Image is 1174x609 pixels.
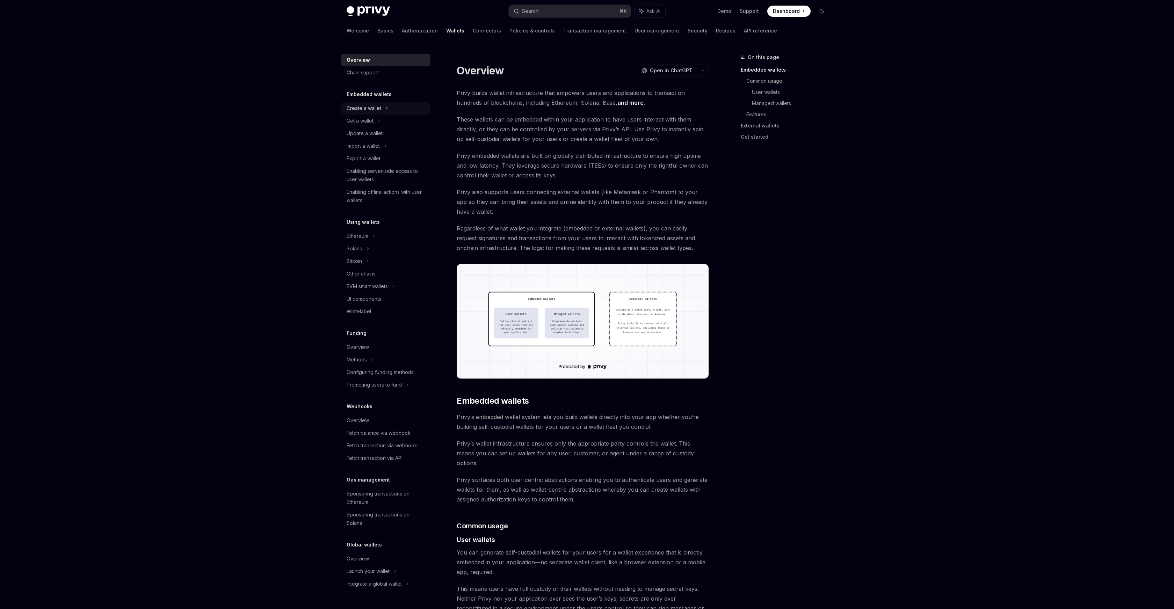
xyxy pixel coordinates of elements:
div: Sponsoring transactions on Solana [347,511,426,527]
span: Open in ChatGPT [650,67,693,74]
div: Fetch transaction via API [347,454,403,462]
div: Overview [347,555,369,563]
button: Search...⌘K [509,5,631,17]
div: Integrate a global wallet [347,580,402,588]
a: Wallets [446,22,464,39]
span: These wallets can be embedded within your application to have users interact with them directly, ... [457,115,709,144]
a: Enabling server-side access to user wallets [341,165,430,186]
a: Security [688,22,708,39]
span: Privy embedded wallets are built on globally distributed infrastructure to ensure high uptime and... [457,151,709,180]
a: Features [746,109,833,120]
h5: Embedded wallets [347,90,392,98]
div: Chain support [347,68,379,77]
a: Overview [341,54,430,66]
h5: Gas management [347,476,390,484]
div: Whitelabel [347,307,371,316]
span: ⌘ K [619,8,627,14]
div: Import a wallet [347,142,380,150]
span: Privy also supports users connecting external wallets (like Metamask or Phantom) to your app so t... [457,187,709,217]
a: Basics [377,22,393,39]
a: Dashboard [767,6,811,17]
div: Overview [347,416,369,425]
span: Privy surfaces both user-centric abstractions enabling you to authenticate users and generate wal... [457,475,709,504]
a: Sponsoring transactions on Ethereum [341,487,430,508]
a: Managed wallets [752,98,833,109]
a: Enabling offline actions with user wallets [341,186,430,207]
h5: Using wallets [347,218,380,226]
span: Common usage [457,521,508,531]
h5: Global wallets [347,541,382,549]
a: Overview [341,414,430,427]
a: User wallets [752,87,833,98]
h5: Funding [347,329,367,337]
a: Welcome [347,22,369,39]
span: You can generate self-custodial wallets for your users for a wallet experience that is directly e... [457,548,709,577]
a: Transaction management [563,22,626,39]
div: Enabling offline actions with user wallets [347,188,426,205]
button: Ask AI [635,5,665,17]
a: Fetch transaction via webhook [341,439,430,452]
span: Ask AI [646,8,660,15]
span: Privy’s wallet infrastructure ensures only the appropriate party controls the wallet. This means ... [457,439,709,468]
a: User management [635,22,679,39]
h5: Webhooks [347,402,372,411]
span: User wallets [457,535,495,544]
a: Sponsoring transactions on Solana [341,508,430,529]
a: External wallets [741,120,833,131]
a: Fetch balance via webhook [341,427,430,439]
span: Regardless of what wallet you integrate (embedded or external wallets), you can easily request si... [457,223,709,253]
span: Privy builds wallet infrastructure that empowers users and applications to transact on hundreds o... [457,88,709,108]
a: Overview [341,552,430,565]
a: Policies & controls [509,22,555,39]
a: Demo [717,8,731,15]
img: dark logo [347,6,390,16]
div: Enabling server-side access to user wallets [347,167,426,184]
span: Dashboard [773,8,800,15]
div: Prompting users to fund [347,381,402,389]
div: Configuring funding methods [347,368,414,376]
button: Toggle dark mode [816,6,827,17]
a: API reference [744,22,777,39]
div: UI components [347,295,381,303]
div: Overview [347,343,369,351]
a: Update a wallet [341,127,430,140]
a: Authentication [402,22,438,39]
div: Update a wallet [347,129,383,138]
span: Privy’s embedded wallet system lets you build wallets directly into your app whether you’re build... [457,412,709,432]
span: On this page [748,53,779,61]
div: Overview [347,56,370,64]
a: Fetch transaction via API [341,452,430,464]
a: Export a wallet [341,152,430,165]
a: UI components [341,293,430,305]
div: Fetch balance via webhook [347,429,411,437]
div: Get a wallet [347,117,374,125]
div: Export a wallet [347,154,381,163]
div: Create a wallet [347,104,381,112]
a: Embedded wallets [741,64,833,75]
a: Get started [741,131,833,142]
div: Fetch transaction via webhook [347,441,417,450]
div: Methods [347,355,367,364]
button: Open in ChatGPT [637,65,697,76]
div: Bitcoin [347,257,362,265]
div: Sponsoring transactions on Ethereum [347,490,426,506]
span: Embedded wallets [457,395,529,406]
h1: Overview [457,64,504,77]
a: Chain support [341,66,430,79]
a: Support [740,8,759,15]
div: Other chains [347,270,376,278]
div: Search... [522,7,542,15]
div: Solana [347,244,362,253]
a: Configuring funding methods [341,366,430,379]
div: Ethereum [347,232,368,240]
div: Launch your wallet [347,567,390,575]
a: Connectors [473,22,501,39]
a: Overview [341,341,430,353]
div: EVM smart wallets [347,282,388,291]
a: Recipes [716,22,735,39]
a: Common usage [746,75,833,87]
img: images/walletoverview.png [457,264,709,379]
a: and more [617,99,644,107]
a: Whitelabel [341,305,430,318]
a: Other chains [341,267,430,280]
